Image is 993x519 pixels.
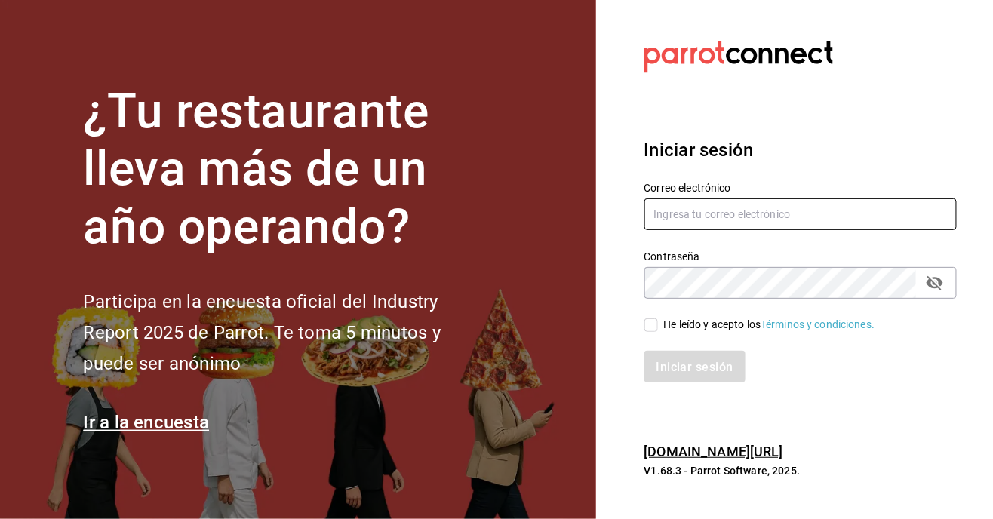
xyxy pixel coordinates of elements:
[644,140,754,161] font: Iniciar sesión
[644,444,783,459] a: [DOMAIN_NAME][URL]
[761,318,875,330] a: Términos y condiciones.
[644,465,801,477] font: V1.68.3 - Parrot Software, 2025.
[84,291,441,374] font: Participa en la encuesta oficial del Industry Report 2025 de Parrot. Te toma 5 minutos y puede se...
[644,182,731,194] font: Correo electrónico
[84,83,429,256] font: ¿Tu restaurante lleva más de un año operando?
[644,250,700,263] font: Contraseña
[664,318,761,330] font: He leído y acepto los
[644,198,958,230] input: Ingresa tu correo electrónico
[922,270,948,296] button: campo de contraseña
[84,412,210,433] a: Ir a la encuesta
